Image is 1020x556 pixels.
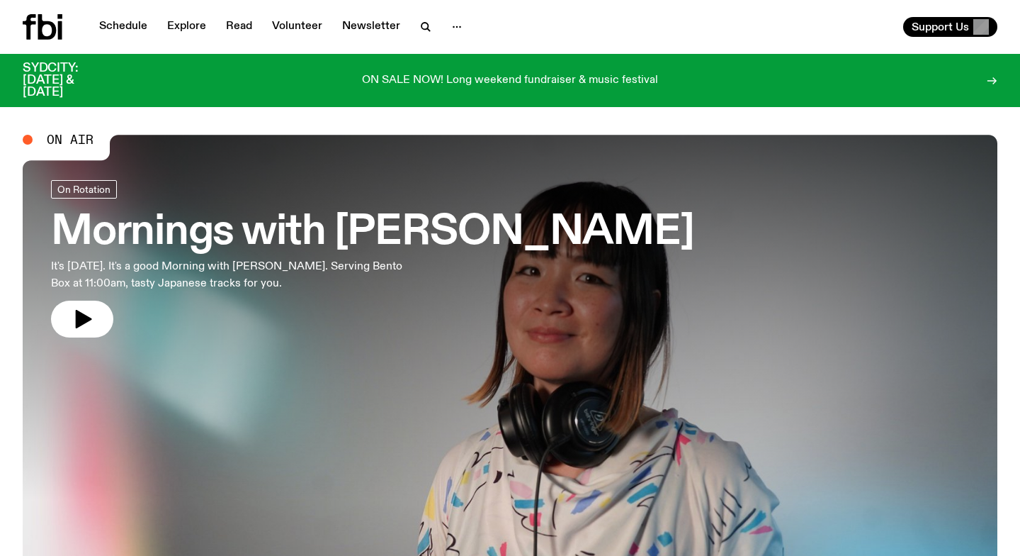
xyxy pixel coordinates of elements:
[51,180,117,199] a: On Rotation
[217,17,261,37] a: Read
[912,21,969,33] span: Support Us
[51,258,414,292] p: It's [DATE]. It's a good Morning with [PERSON_NAME]. Serving Bento Box at 11:00am, tasty Japanese...
[91,17,156,37] a: Schedule
[362,74,658,87] p: ON SALE NOW! Long weekend fundraiser & music festival
[47,133,93,146] span: On Air
[23,62,113,99] h3: SYDCITY: [DATE] & [DATE]
[334,17,409,37] a: Newsletter
[51,180,694,338] a: Mornings with [PERSON_NAME]It's [DATE]. It's a good Morning with [PERSON_NAME]. Serving Bento Box...
[903,17,997,37] button: Support Us
[51,213,694,252] h3: Mornings with [PERSON_NAME]
[57,184,110,194] span: On Rotation
[159,17,215,37] a: Explore
[263,17,331,37] a: Volunteer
